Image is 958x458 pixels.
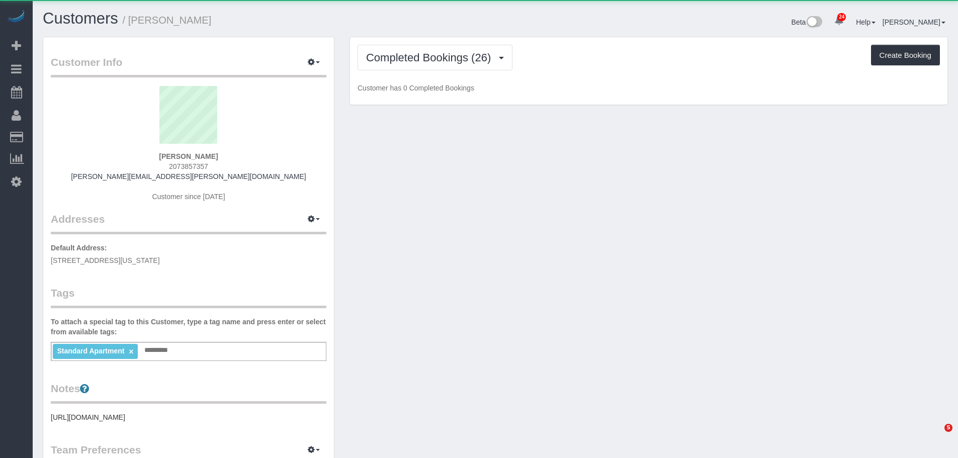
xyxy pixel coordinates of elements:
[51,256,160,264] span: [STREET_ADDRESS][US_STATE]
[51,381,326,404] legend: Notes
[51,55,326,77] legend: Customer Info
[51,286,326,308] legend: Tags
[51,412,326,422] pre: [URL][DOMAIN_NAME]
[43,10,118,27] a: Customers
[51,317,326,337] label: To attach a special tag to this Customer, type a tag name and press enter or select from availabl...
[6,10,26,24] img: Automaid Logo
[366,51,496,64] span: Completed Bookings (26)
[829,10,849,32] a: 24
[883,18,945,26] a: [PERSON_NAME]
[871,45,940,66] button: Create Booking
[856,18,876,26] a: Help
[51,243,107,253] label: Default Address:
[123,15,212,26] small: / [PERSON_NAME]
[71,172,306,180] a: [PERSON_NAME][EMAIL_ADDRESS][PERSON_NAME][DOMAIN_NAME]
[57,347,124,355] span: Standard Apartment
[169,162,208,170] span: 2073857357
[792,18,823,26] a: Beta
[358,83,940,93] p: Customer has 0 Completed Bookings
[806,16,822,29] img: New interface
[358,45,512,70] button: Completed Bookings (26)
[837,13,846,21] span: 24
[924,424,948,448] iframe: Intercom live chat
[152,193,225,201] span: Customer since [DATE]
[159,152,218,160] strong: [PERSON_NAME]
[944,424,952,432] span: 5
[129,347,133,356] a: ×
